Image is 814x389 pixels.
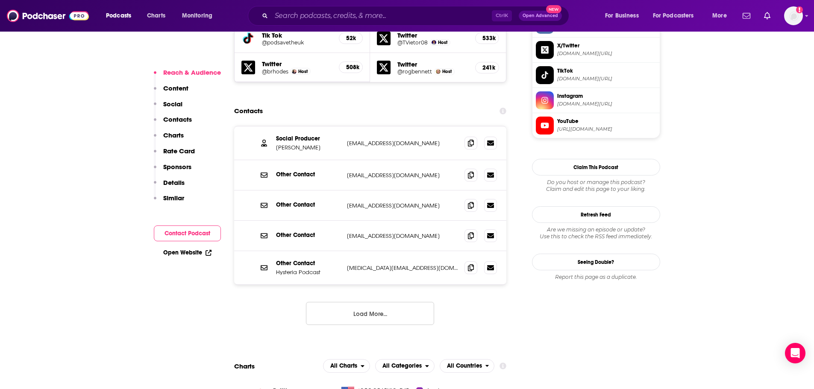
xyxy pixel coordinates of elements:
p: [MEDICAL_DATA][EMAIL_ADDRESS][DOMAIN_NAME] [347,264,458,272]
img: Roger Bennett [436,69,441,74]
button: open menu [100,9,142,23]
h5: Twitter [397,60,468,68]
button: Rate Card [154,147,195,163]
span: All Categories [382,363,422,369]
div: Open Intercom Messenger [785,343,805,363]
p: [EMAIL_ADDRESS][DOMAIN_NAME] [347,232,458,240]
span: instagram.com/tommyvietor [557,101,656,107]
span: Instagram [557,92,656,100]
a: @TVietor08 [397,39,428,46]
span: All Countries [447,363,482,369]
button: open menu [440,359,495,373]
img: Tommy Vietor [432,40,436,45]
button: open menu [375,359,435,373]
p: Social [163,100,182,108]
a: Charts [141,9,170,23]
span: Host [438,40,447,45]
button: open menu [599,9,649,23]
span: https://www.youtube.com/@podsavetheworld [557,126,656,132]
p: Reach & Audience [163,68,221,76]
span: More [712,10,727,22]
span: All Charts [330,363,357,369]
span: X/Twitter [557,42,656,50]
button: Load More... [306,302,434,325]
a: @podsavetheuk [262,39,332,46]
p: Contacts [163,115,192,123]
a: Show notifications dropdown [739,9,754,23]
img: Podchaser - Follow, Share and Rate Podcasts [7,8,89,24]
h2: Charts [234,362,255,370]
a: X/Twitter[DOMAIN_NAME][URL] [536,41,656,59]
div: Report this page as a duplicate. [532,274,660,281]
button: Social [154,100,182,116]
p: Other Contact [276,171,340,178]
button: open menu [176,9,223,23]
a: @rogbennett [397,68,432,75]
h2: Platforms [323,359,370,373]
img: Ben Rhodes [292,69,297,74]
span: Do you host or manage this podcast? [532,179,660,186]
button: Sponsors [154,163,191,178]
span: twitter.com/TVietor08 [557,50,656,57]
span: tiktok.com/@podsavetheuk [557,76,656,82]
p: [EMAIL_ADDRESS][DOMAIN_NAME] [347,172,458,179]
p: Charts [163,131,184,139]
p: Social Producer [276,135,340,142]
a: Show notifications dropdown [761,9,774,23]
img: User Profile [784,6,803,25]
p: [EMAIL_ADDRESS][DOMAIN_NAME] [347,140,458,147]
button: Reach & Audience [154,68,221,84]
a: @brhodes [262,68,288,75]
p: Other Contact [276,260,340,267]
span: TikTok [557,67,656,75]
button: Similar [154,194,184,210]
h2: Contacts [234,103,263,119]
span: Host [442,69,452,74]
p: Other Contact [276,231,340,239]
span: Charts [147,10,165,22]
button: open menu [706,9,738,23]
button: Show profile menu [784,6,803,25]
button: Refresh Feed [532,206,660,223]
span: Host [298,69,308,74]
svg: Add a profile image [796,6,803,13]
button: Open AdvancedNew [519,11,562,21]
button: Claim This Podcast [532,159,660,175]
span: Podcasts [106,10,131,22]
span: Open Advanced [523,14,558,18]
input: Search podcasts, credits, & more... [271,9,492,23]
h5: 508k [346,64,356,71]
p: [PERSON_NAME] [276,144,340,151]
a: TikTok[DOMAIN_NAME][URL] [536,66,656,84]
h5: 241k [482,64,492,71]
span: Ctrl K [492,10,512,21]
p: [EMAIL_ADDRESS][DOMAIN_NAME] [347,202,458,209]
span: Logged in as tfnewsroom [784,6,803,25]
h2: Categories [375,359,435,373]
span: YouTube [557,117,656,125]
a: YouTube[URL][DOMAIN_NAME] [536,117,656,135]
button: open menu [647,9,706,23]
h5: 533k [482,35,492,42]
span: For Podcasters [653,10,694,22]
p: Other Contact [276,201,340,208]
h5: Tik Tok [262,31,332,39]
p: Similar [163,194,184,202]
h2: Countries [440,359,495,373]
p: Details [163,178,185,187]
button: Details [154,178,185,194]
a: Seeing Double? [532,254,660,270]
span: Monitoring [182,10,212,22]
h5: Twitter [262,60,332,68]
p: Sponsors [163,163,191,171]
div: Are we missing an episode or update? Use this to check the RSS feed immediately. [532,226,660,240]
button: Charts [154,131,184,147]
p: Content [163,84,188,92]
h5: 52k [346,35,356,42]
